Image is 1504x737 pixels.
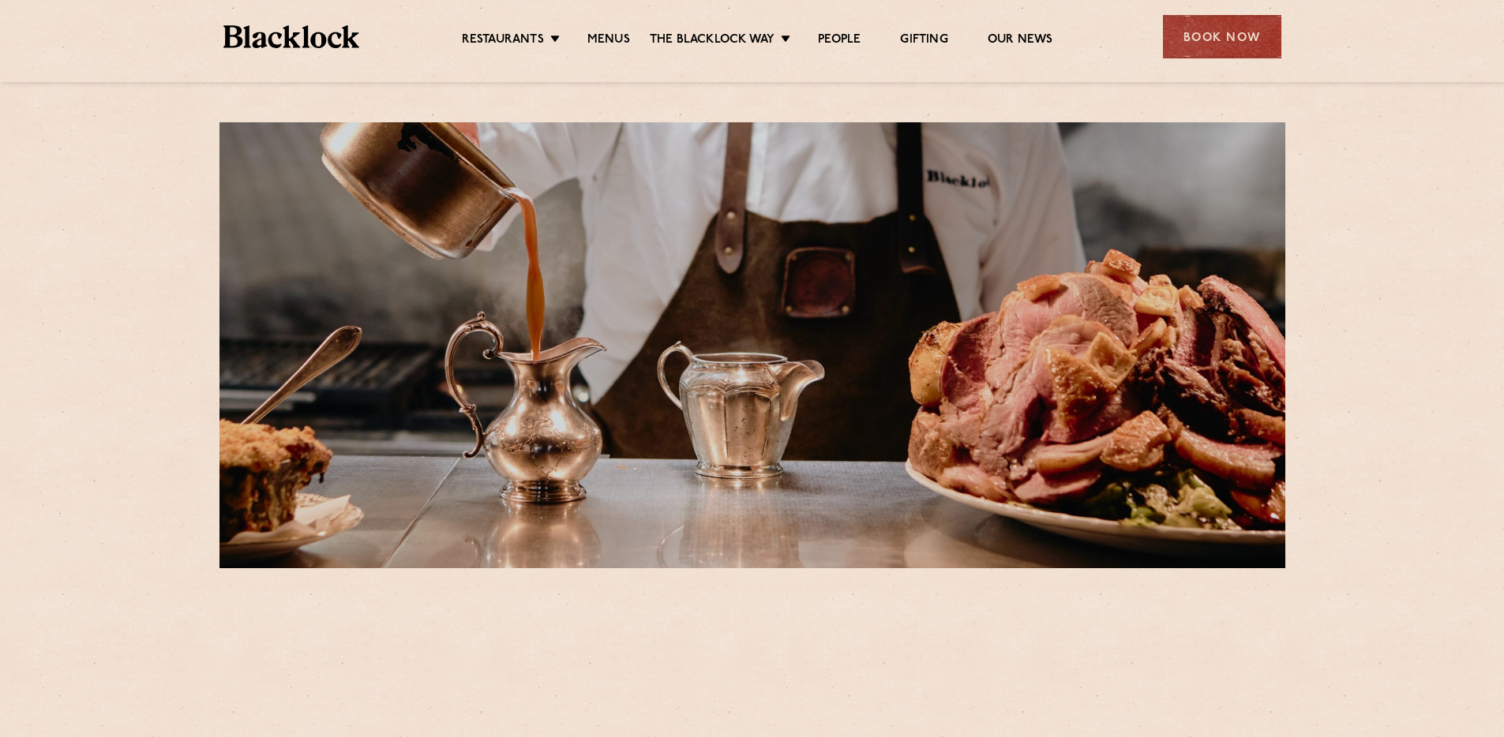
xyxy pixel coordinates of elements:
a: People [818,32,861,50]
a: The Blacklock Way [650,32,775,50]
a: Gifting [900,32,947,50]
a: Restaurants [462,32,544,50]
img: BL_Textured_Logo-footer-cropped.svg [223,25,360,48]
div: Book Now [1163,15,1281,58]
a: Our News [988,32,1053,50]
a: Menus [587,32,630,50]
